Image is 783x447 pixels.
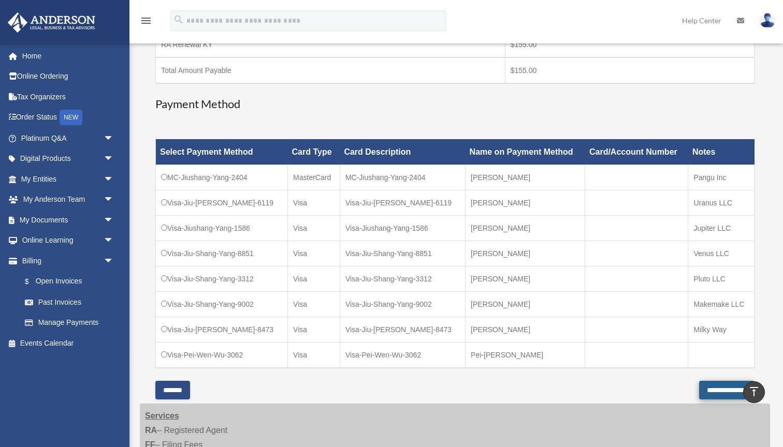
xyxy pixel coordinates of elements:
[156,317,288,342] td: Visa-Jiu-[PERSON_NAME]-8473
[340,317,465,342] td: Visa-Jiu-[PERSON_NAME]-8473
[688,241,755,266] td: Venus LLC
[156,241,288,266] td: Visa-Jiu-Shang-Yang-8851
[7,86,129,107] a: Tax Organizers
[156,165,288,190] td: MC-Jiushang-Yang-2404
[760,13,775,28] img: User Pic
[688,291,755,317] td: Makemake LLC
[104,128,124,149] span: arrow_drop_down
[156,342,288,368] td: Visa-Pei-Wen-Wu-3062
[156,266,288,291] td: Visa-Jiu-Shang-Yang-3312
[288,190,340,215] td: Visa
[5,12,98,33] img: Anderson Advisors Platinum Portal
[688,215,755,241] td: Jupiter LLC
[104,148,124,170] span: arrow_drop_down
[340,241,465,266] td: Visa-Jiu-Shang-Yang-8851
[288,291,340,317] td: Visa
[7,148,129,169] a: Digital Productsarrow_drop_down
[688,266,755,291] td: Pluto LLC
[505,32,754,57] td: $155.00
[466,215,585,241] td: [PERSON_NAME]
[7,333,129,353] a: Events Calendar
[7,210,129,230] a: My Documentsarrow_drop_down
[104,230,124,251] span: arrow_drop_down
[688,317,755,342] td: Milky Way
[60,110,82,125] div: NEW
[288,165,340,190] td: MasterCard
[104,210,124,231] span: arrow_drop_down
[15,292,124,312] a: Past Invoices
[288,215,340,241] td: Visa
[340,215,465,241] td: Visa-Jiushang-Yang-1586
[145,411,179,420] strong: Services
[466,139,585,165] th: Name on Payment Method
[7,107,129,128] a: Order StatusNEW
[156,139,288,165] th: Select Payment Method
[688,190,755,215] td: Uranus LLC
[15,312,124,333] a: Manage Payments
[7,66,129,87] a: Online Ordering
[7,128,129,148] a: Platinum Q&Aarrow_drop_down
[104,169,124,190] span: arrow_drop_down
[156,32,505,57] td: RA Renewal KY
[340,342,465,368] td: Visa-Pei-Wen-Wu-3062
[156,215,288,241] td: Visa-Jiushang-Yang-1586
[7,250,124,271] a: Billingarrow_drop_down
[145,426,157,435] strong: RA
[140,14,152,27] i: menu
[748,385,760,398] i: vertical_align_top
[7,46,129,66] a: Home
[466,190,585,215] td: [PERSON_NAME]
[505,57,754,83] td: $155.00
[104,189,124,211] span: arrow_drop_down
[466,241,585,266] td: [PERSON_NAME]
[15,271,119,292] a: $Open Invoices
[288,266,340,291] td: Visa
[288,317,340,342] td: Visa
[288,342,340,368] td: Visa
[173,14,184,25] i: search
[7,230,129,251] a: Online Learningarrow_drop_down
[340,291,465,317] td: Visa-Jiu-Shang-Yang-9002
[340,266,465,291] td: Visa-Jiu-Shang-Yang-3312
[585,139,688,165] th: Card/Account Number
[104,250,124,272] span: arrow_drop_down
[466,266,585,291] td: [PERSON_NAME]
[466,165,585,190] td: [PERSON_NAME]
[7,169,129,189] a: My Entitiesarrow_drop_down
[466,342,585,368] td: Pei-[PERSON_NAME]
[31,275,36,288] span: $
[7,189,129,210] a: My Anderson Teamarrow_drop_down
[156,190,288,215] td: Visa-Jiu-[PERSON_NAME]-6119
[288,139,340,165] th: Card Type
[688,165,755,190] td: Pangu Inc
[340,165,465,190] td: MC-Jiushang-Yang-2404
[155,96,755,112] h3: Payment Method
[466,317,585,342] td: [PERSON_NAME]
[340,190,465,215] td: Visa-Jiu-[PERSON_NAME]-6119
[340,139,465,165] th: Card Description
[156,291,288,317] td: Visa-Jiu-Shang-Yang-9002
[140,18,152,27] a: menu
[156,57,505,83] td: Total Amount Payable
[688,139,755,165] th: Notes
[743,381,765,403] a: vertical_align_top
[466,291,585,317] td: [PERSON_NAME]
[288,241,340,266] td: Visa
